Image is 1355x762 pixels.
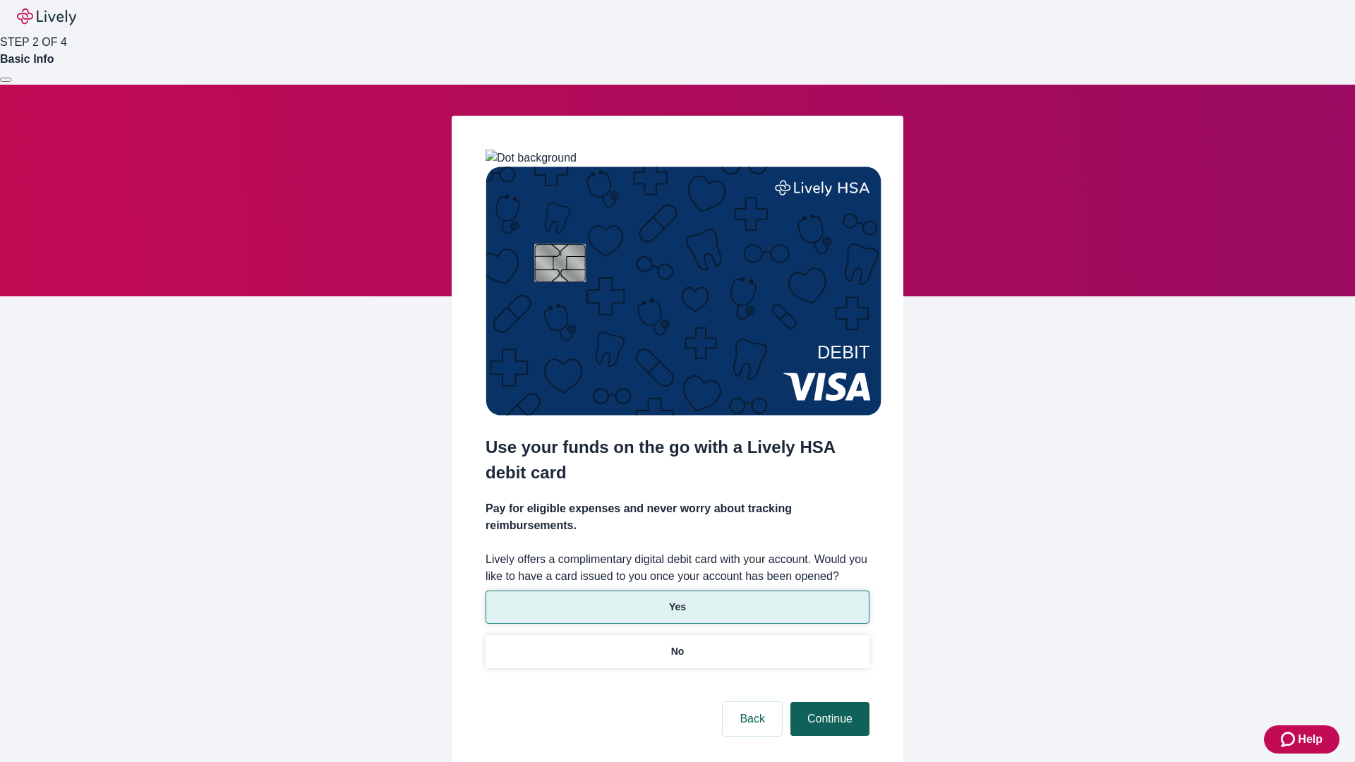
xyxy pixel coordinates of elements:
[790,702,869,736] button: Continue
[1281,731,1298,748] svg: Zendesk support icon
[669,600,686,615] p: Yes
[486,500,869,534] h4: Pay for eligible expenses and never worry about tracking reimbursements.
[486,167,881,416] img: Debit card
[486,551,869,585] label: Lively offers a complimentary digital debit card with your account. Would you like to have a card...
[486,150,577,167] img: Dot background
[1264,725,1339,754] button: Zendesk support iconHelp
[486,591,869,624] button: Yes
[486,635,869,668] button: No
[486,435,869,485] h2: Use your funds on the go with a Lively HSA debit card
[1298,731,1323,748] span: Help
[723,702,782,736] button: Back
[17,8,76,25] img: Lively
[671,644,685,659] p: No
